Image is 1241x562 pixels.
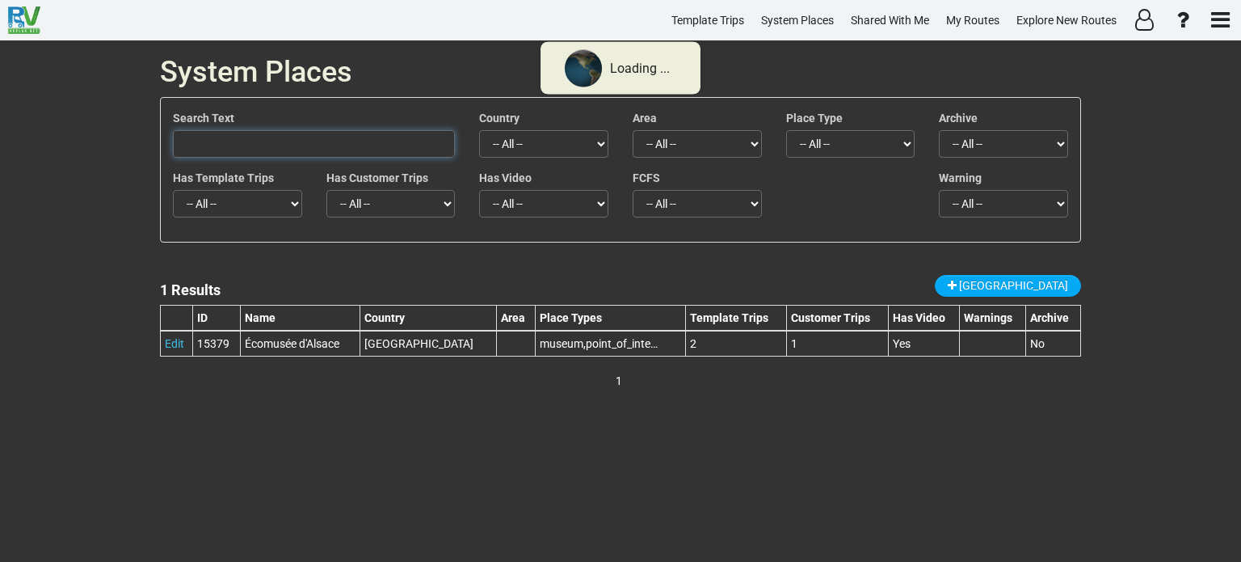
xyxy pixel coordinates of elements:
[360,305,497,331] th: Country
[540,336,661,352] div: museum,point_of_interest,TraditionalVisit
[165,337,184,350] a: Edit
[616,374,622,387] span: 1
[939,170,982,186] label: Warning
[497,305,535,331] th: Area
[786,110,843,126] label: Place Type
[939,5,1007,36] a: My Routes
[685,305,786,331] th: Template Trips
[193,305,241,331] th: ID
[959,279,1068,292] span: [GEOGRAPHIC_DATA]
[1030,337,1045,350] span: No
[754,5,841,36] a: System Places
[173,110,234,126] label: Search Text
[173,170,274,186] label: Has Template Trips
[160,55,352,89] span: System Places
[959,305,1025,331] th: Warnings
[843,5,936,36] a: Shared With Me
[610,60,670,78] div: Loading ...
[535,305,685,331] th: Place Types
[851,14,929,27] span: Shared With Me
[241,305,360,331] th: Name
[479,170,532,186] label: Has Video
[245,336,355,352] div: Écomusée d'Alsace
[360,331,497,357] td: [GEOGRAPHIC_DATA]
[786,331,888,357] td: 1
[893,337,911,350] span: Yes
[939,110,978,126] label: Archive
[1009,5,1124,36] a: Explore New Routes
[935,275,1081,297] a: [GEOGRAPHIC_DATA]
[326,170,428,186] label: Has Customer Trips
[664,5,751,36] a: Template Trips
[685,331,786,357] td: 2
[946,14,999,27] span: My Routes
[633,170,660,186] label: FCFS
[888,305,959,331] th: Has Video
[1016,14,1117,27] span: Explore New Routes
[671,14,744,27] span: Template Trips
[633,110,657,126] label: Area
[193,331,241,357] td: 15379
[160,281,221,298] lable: 1 Results
[8,6,40,34] img: RvPlanetLogo.png
[761,14,834,27] span: System Places
[479,110,520,126] label: Country
[786,305,888,331] th: Customer Trips
[1025,305,1080,331] th: Archive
